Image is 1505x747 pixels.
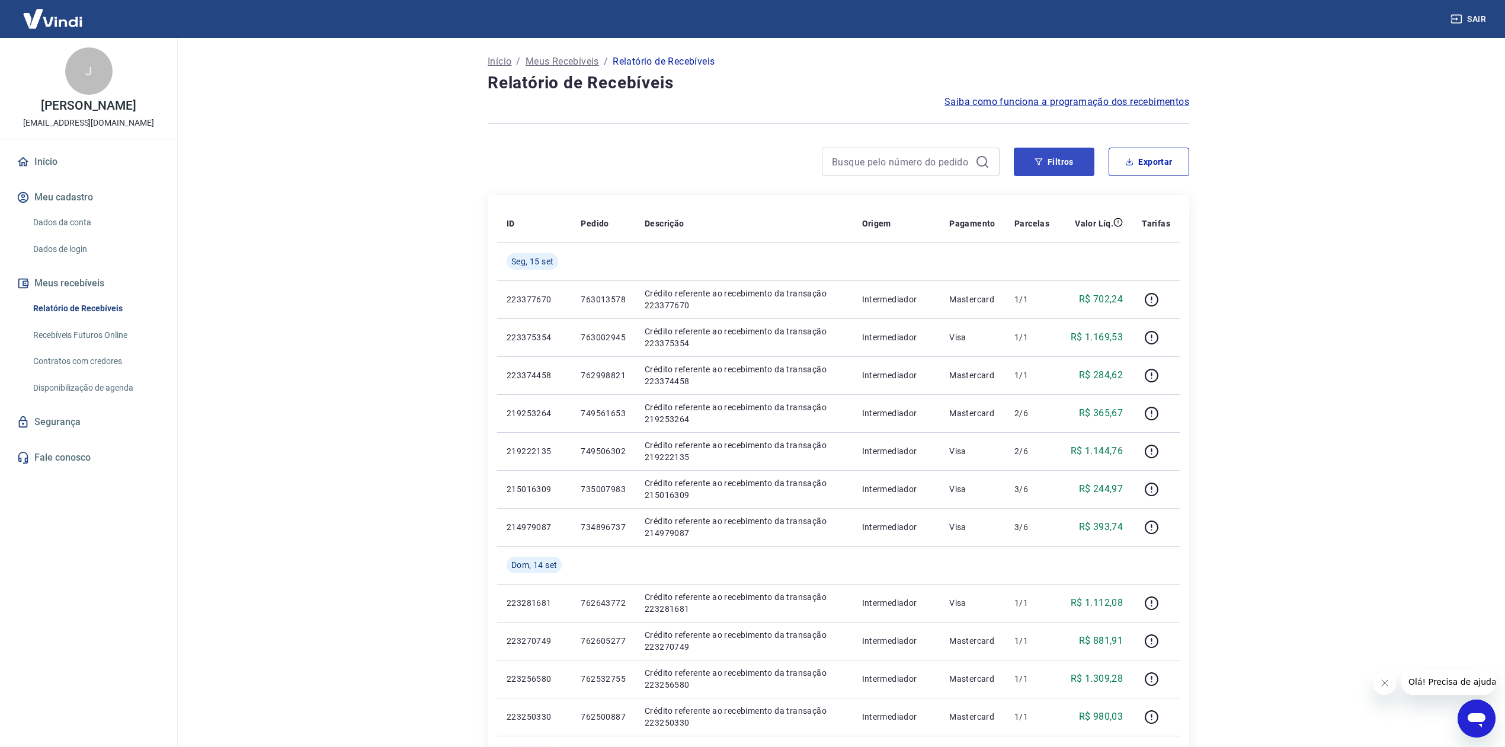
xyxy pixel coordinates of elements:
[14,1,91,37] img: Vindi
[1014,407,1049,419] p: 2/6
[507,711,562,723] p: 223250330
[1448,8,1491,30] button: Sair
[645,477,843,501] p: Crédito referente ao recebimento da transação 215016309
[511,256,553,267] span: Seg, 15 set
[65,47,113,95] div: J
[581,635,626,647] p: 762605277
[949,521,995,533] p: Visa
[1079,368,1123,382] p: R$ 284,62
[581,369,626,381] p: 762998821
[14,184,163,210] button: Meu cadastro
[507,293,562,305] p: 223377670
[1401,669,1496,695] iframe: Mensagem da empresa
[511,559,557,571] span: Dom, 14 set
[1373,671,1397,695] iframe: Fechar mensagem
[526,55,599,69] a: Meus Recebíveis
[949,711,995,723] p: Mastercard
[14,409,163,435] a: Segurança
[41,100,136,112] p: [PERSON_NAME]
[1079,520,1123,534] p: R$ 393,74
[1079,482,1123,496] p: R$ 244,97
[1014,218,1049,229] p: Parcelas
[28,376,163,400] a: Disponibilização de agenda
[604,55,608,69] p: /
[862,635,931,647] p: Intermediador
[507,635,562,647] p: 223270749
[862,483,931,495] p: Intermediador
[1014,369,1049,381] p: 1/1
[613,55,715,69] p: Relatório de Recebíveis
[1014,445,1049,457] p: 2/6
[14,445,163,471] a: Fale conosco
[23,117,154,129] p: [EMAIL_ADDRESS][DOMAIN_NAME]
[949,673,995,685] p: Mastercard
[581,218,609,229] p: Pedido
[488,55,511,69] a: Início
[1014,673,1049,685] p: 1/1
[507,597,562,609] p: 223281681
[507,218,515,229] p: ID
[581,597,626,609] p: 762643772
[862,293,931,305] p: Intermediador
[832,153,971,171] input: Busque pelo número do pedido
[949,331,995,343] p: Visa
[949,483,995,495] p: Visa
[28,237,163,261] a: Dados de login
[581,673,626,685] p: 762532755
[1075,218,1113,229] p: Valor Líq.
[7,8,100,18] span: Olá! Precisa de ajuda?
[645,218,684,229] p: Descrição
[28,323,163,347] a: Recebíveis Futuros Online
[949,597,995,609] p: Visa
[581,711,626,723] p: 762500887
[1109,148,1189,176] button: Exportar
[949,369,995,381] p: Mastercard
[1014,293,1049,305] p: 1/1
[645,288,843,311] p: Crédito referente ao recebimento da transação 223377670
[507,407,562,419] p: 219253264
[1014,711,1049,723] p: 1/1
[862,331,931,343] p: Intermediador
[1014,521,1049,533] p: 3/6
[949,218,995,229] p: Pagamento
[949,635,995,647] p: Mastercard
[645,363,843,387] p: Crédito referente ao recebimento da transação 223374458
[28,349,163,373] a: Contratos com credores
[581,407,626,419] p: 749561653
[645,325,843,349] p: Crédito referente ao recebimento da transação 223375354
[28,296,163,321] a: Relatório de Recebíveis
[1014,148,1094,176] button: Filtros
[862,445,931,457] p: Intermediador
[507,331,562,343] p: 223375354
[1079,634,1123,648] p: R$ 881,91
[645,591,843,615] p: Crédito referente ao recebimento da transação 223281681
[28,210,163,235] a: Dados da conta
[645,667,843,691] p: Crédito referente ao recebimento da transação 223256580
[645,439,843,463] p: Crédito referente ao recebimento da transação 219222135
[944,95,1189,109] a: Saiba como funciona a programação dos recebimentos
[645,629,843,653] p: Crédito referente ao recebimento da transação 223270749
[862,218,891,229] p: Origem
[862,521,931,533] p: Intermediador
[581,331,626,343] p: 763002945
[1071,330,1123,344] p: R$ 1.169,53
[645,705,843,729] p: Crédito referente ao recebimento da transação 223250330
[1071,596,1123,610] p: R$ 1.112,08
[645,515,843,539] p: Crédito referente ao recebimento da transação 214979087
[862,673,931,685] p: Intermediador
[507,521,562,533] p: 214979087
[862,597,931,609] p: Intermediador
[1071,672,1123,686] p: R$ 1.309,28
[581,293,626,305] p: 763013578
[1458,700,1496,738] iframe: Botão para abrir a janela de mensagens
[1014,635,1049,647] p: 1/1
[1071,444,1123,458] p: R$ 1.144,76
[862,407,931,419] p: Intermediador
[1014,331,1049,343] p: 1/1
[1014,597,1049,609] p: 1/1
[1079,292,1123,307] p: R$ 702,24
[645,401,843,425] p: Crédito referente ao recebimento da transação 219253264
[862,369,931,381] p: Intermediador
